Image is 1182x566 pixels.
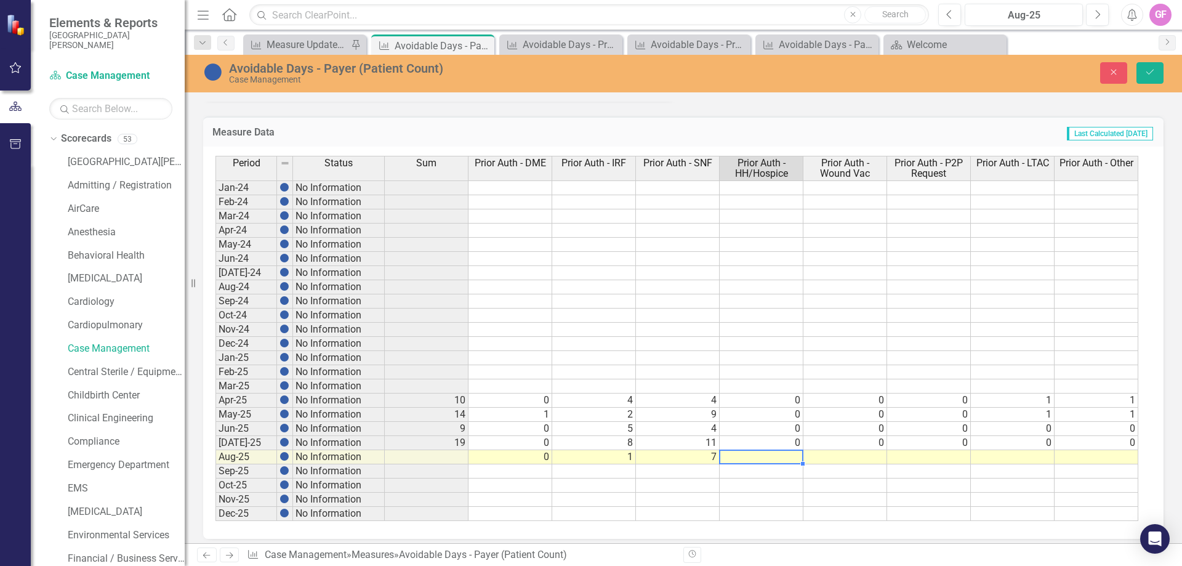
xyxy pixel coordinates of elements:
a: AirCare [68,202,185,216]
img: No Information [203,62,223,82]
td: 0 [803,422,887,436]
td: No Information [293,365,385,379]
a: Financial / Business Services [68,552,185,566]
td: Jan-24 [215,180,277,195]
img: BgCOk07PiH71IgAAAABJRU5ErkJggg== [279,338,289,348]
td: Dec-25 [215,507,277,521]
td: Sep-24 [215,294,277,309]
td: No Information [293,436,385,450]
td: 1 [1055,408,1138,422]
td: No Information [293,294,385,309]
a: Admitting / Registration [68,179,185,193]
td: No Information [293,394,385,408]
td: 0 [468,436,552,450]
td: 1 [1055,394,1138,408]
button: Search [864,6,926,23]
td: [DATE]-24 [215,266,277,280]
img: BgCOk07PiH71IgAAAABJRU5ErkJggg== [279,409,289,419]
td: 9 [385,422,468,436]
td: May-25 [215,408,277,422]
a: Avoidable Days - Provider (Patient Count) [502,37,619,52]
span: Search [882,9,909,19]
input: Search ClearPoint... [249,4,929,26]
td: 0 [971,436,1055,450]
td: 19 [385,436,468,450]
td: 0 [887,436,971,450]
a: Case Management [68,342,185,356]
div: Open Intercom Messenger [1140,524,1170,554]
a: Clinical Engineering [68,411,185,426]
td: 0 [803,436,887,450]
td: No Information [293,309,385,323]
span: Prior Auth - Wound Vac [806,158,884,179]
img: BgCOk07PiH71IgAAAABJRU5ErkJggg== [279,253,289,263]
a: Welcome [886,37,1003,52]
td: Nov-24 [215,323,277,337]
a: Emergency Department [68,458,185,472]
td: 0 [720,436,803,450]
td: No Information [293,337,385,351]
a: EMS [68,482,185,496]
span: Period [233,158,260,169]
td: No Information [293,422,385,436]
div: Avoidable Days - Payer [779,37,875,52]
span: Prior Auth - LTAC [976,158,1049,169]
td: Nov-25 [215,493,277,507]
td: 0 [1055,436,1138,450]
span: Prior Auth - HH/Hospice [722,158,800,179]
td: 0 [720,408,803,422]
td: [DATE]-25 [215,436,277,450]
td: Feb-24 [215,195,277,209]
img: 8DAGhfEEPCf229AAAAAElFTkSuQmCC [280,158,290,168]
a: Case Management [265,549,347,560]
td: No Information [293,351,385,365]
td: 4 [636,422,720,436]
div: Aug-25 [969,8,1079,23]
td: No Information [293,209,385,224]
img: BgCOk07PiH71IgAAAABJRU5ErkJggg== [279,423,289,433]
a: Cardiopulmonary [68,318,185,333]
span: Prior Auth - DME [475,158,546,169]
td: No Information [293,464,385,479]
div: Welcome [907,37,1003,52]
td: Mar-24 [215,209,277,224]
h3: Measure Data [212,127,604,138]
div: Case Management [229,75,742,84]
img: BgCOk07PiH71IgAAAABJRU5ErkJggg== [279,466,289,475]
img: BgCOk07PiH71IgAAAABJRU5ErkJggg== [279,395,289,405]
img: BgCOk07PiH71IgAAAABJRU5ErkJggg== [279,225,289,235]
td: 0 [887,394,971,408]
img: BgCOk07PiH71IgAAAABJRU5ErkJggg== [279,267,289,277]
td: 8 [552,436,636,450]
img: BgCOk07PiH71IgAAAABJRU5ErkJggg== [279,239,289,249]
img: BgCOk07PiH71IgAAAABJRU5ErkJggg== [279,281,289,291]
img: BgCOk07PiH71IgAAAABJRU5ErkJggg== [279,352,289,362]
td: 1 [552,450,636,464]
td: No Information [293,195,385,209]
td: 0 [887,422,971,436]
small: [GEOGRAPHIC_DATA][PERSON_NAME] [49,30,172,51]
a: Compliance [68,435,185,449]
td: 0 [720,422,803,436]
td: 1 [971,408,1055,422]
td: Oct-24 [215,309,277,323]
img: BgCOk07PiH71IgAAAABJRU5ErkJggg== [279,196,289,206]
td: No Information [293,180,385,195]
td: 9 [636,408,720,422]
td: 0 [971,422,1055,436]
button: Aug-25 [965,4,1083,26]
td: No Information [293,507,385,521]
td: 0 [468,394,552,408]
td: 14 [385,408,468,422]
td: Mar-25 [215,379,277,394]
td: 0 [1055,422,1138,436]
img: BgCOk07PiH71IgAAAABJRU5ErkJggg== [279,310,289,320]
img: BgCOk07PiH71IgAAAABJRU5ErkJggg== [279,381,289,390]
div: GF [1149,4,1172,26]
td: 4 [636,394,720,408]
a: Central Sterile / Equipment Distribution [68,365,185,379]
td: 0 [720,394,803,408]
td: Aug-25 [215,450,277,464]
div: Avoidable Days - Payer (Patient Count) [229,62,742,75]
td: Jun-25 [215,422,277,436]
